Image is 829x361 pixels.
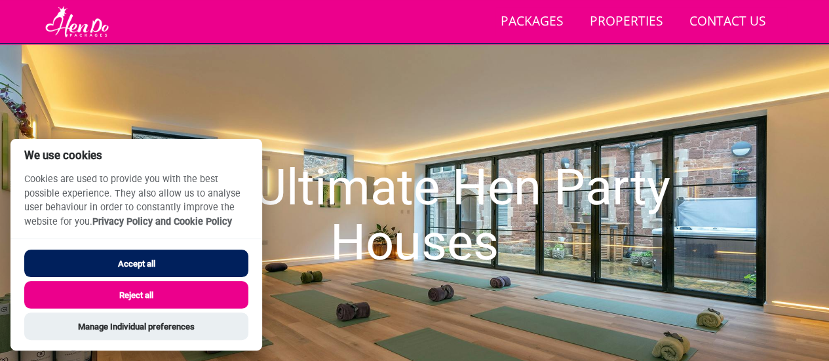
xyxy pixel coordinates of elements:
p: Cookies are used to provide you with the best possible experience. They also allow us to analyse ... [10,172,262,238]
h2: We use cookies [10,149,262,162]
a: Contact Us [684,7,771,37]
img: Hen Do Packages [43,5,111,38]
button: Reject all [24,281,248,309]
a: Privacy Policy and Cookie Policy [92,216,232,227]
h1: The Ultimate Hen Party Houses [125,134,705,296]
button: Manage Individual preferences [24,313,248,340]
a: Packages [495,7,569,37]
button: Accept all [24,250,248,277]
a: Properties [585,7,668,37]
